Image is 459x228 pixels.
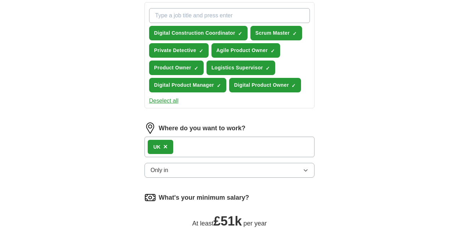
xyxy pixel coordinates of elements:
[255,29,290,37] span: Scrum Master
[154,81,214,89] span: Digital Product Manager
[144,192,156,203] img: salary.png
[149,61,204,75] button: Product Owner✓
[192,220,214,227] span: At least
[293,31,297,36] span: ✓
[266,65,270,71] span: ✓
[159,193,249,203] label: What's your minimum salary?
[153,143,160,151] div: UK
[271,48,275,54] span: ✓
[149,26,248,40] button: Digital Construction Coordinator✓
[163,142,168,152] button: ×
[149,43,209,58] button: Private Detective✓
[144,122,156,134] img: location.png
[149,78,226,92] button: Digital Product Manager✓
[149,97,178,105] button: Deselect all
[163,143,168,150] span: ×
[291,83,296,89] span: ✓
[238,31,242,36] span: ✓
[159,124,245,133] label: Where do you want to work?
[149,8,310,23] input: Type a job title and press enter
[250,26,302,40] button: Scrum Master✓
[243,220,267,227] span: per year
[217,83,221,89] span: ✓
[206,61,275,75] button: Logistics Supervisor✓
[211,43,280,58] button: Agile Product Owner✓
[229,78,301,92] button: Digital Product Owner✓
[144,163,314,178] button: Only in
[154,29,235,37] span: Digital Construction Coordinator
[216,47,268,54] span: Agile Product Owner
[234,81,289,89] span: Digital Product Owner
[151,166,168,175] span: Only in
[194,65,198,71] span: ✓
[199,48,203,54] span: ✓
[154,47,196,54] span: Private Detective
[154,64,191,72] span: Product Owner
[211,64,263,72] span: Logistics Supervisor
